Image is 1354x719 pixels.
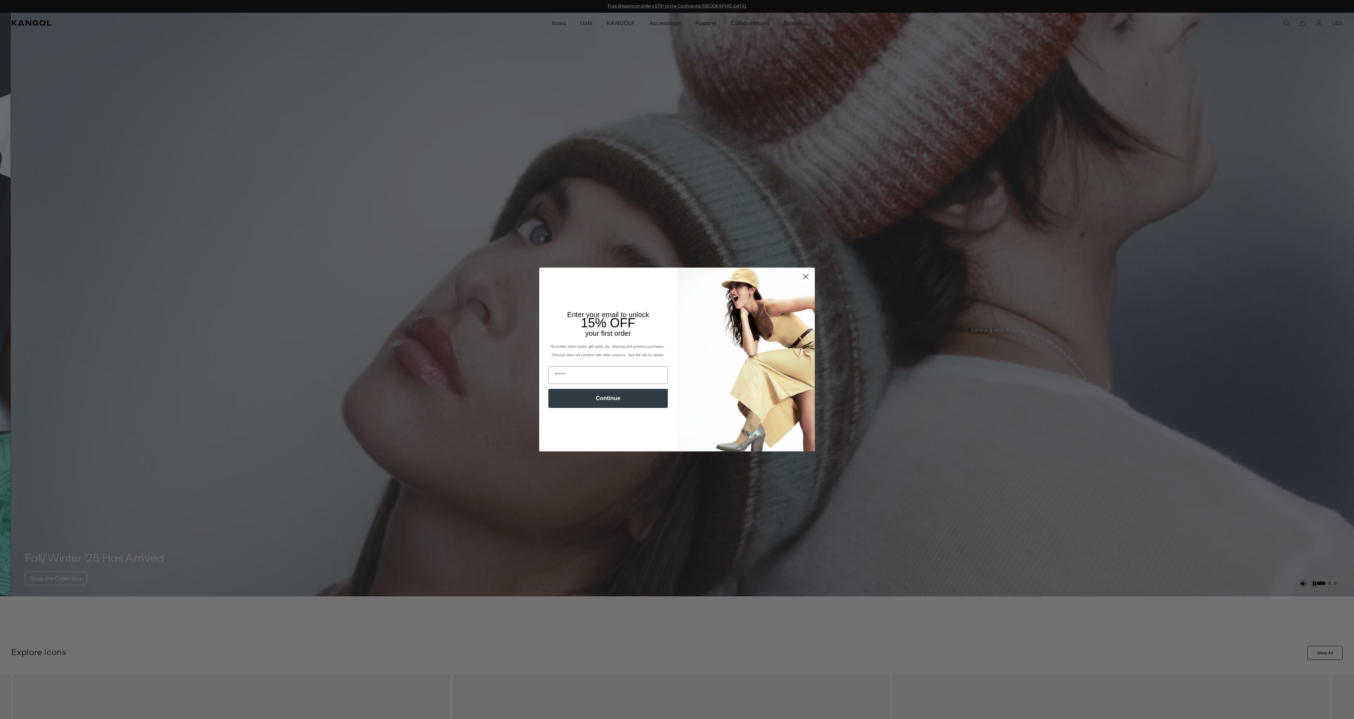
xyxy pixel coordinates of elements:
[677,268,815,451] img: 93be19ad-e773-4382-80b9-c9d740c9197f.jpeg
[567,311,649,318] span: Enter your email to unlock
[548,366,668,384] input: Email
[551,345,666,357] span: *Excludes select styles, gift cards, tax, shipping and previous purchases. Discount does not comb...
[548,389,668,408] button: Continue
[800,270,812,283] button: Close dialog
[581,316,635,330] span: 15% OFF
[585,329,631,337] span: your first order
